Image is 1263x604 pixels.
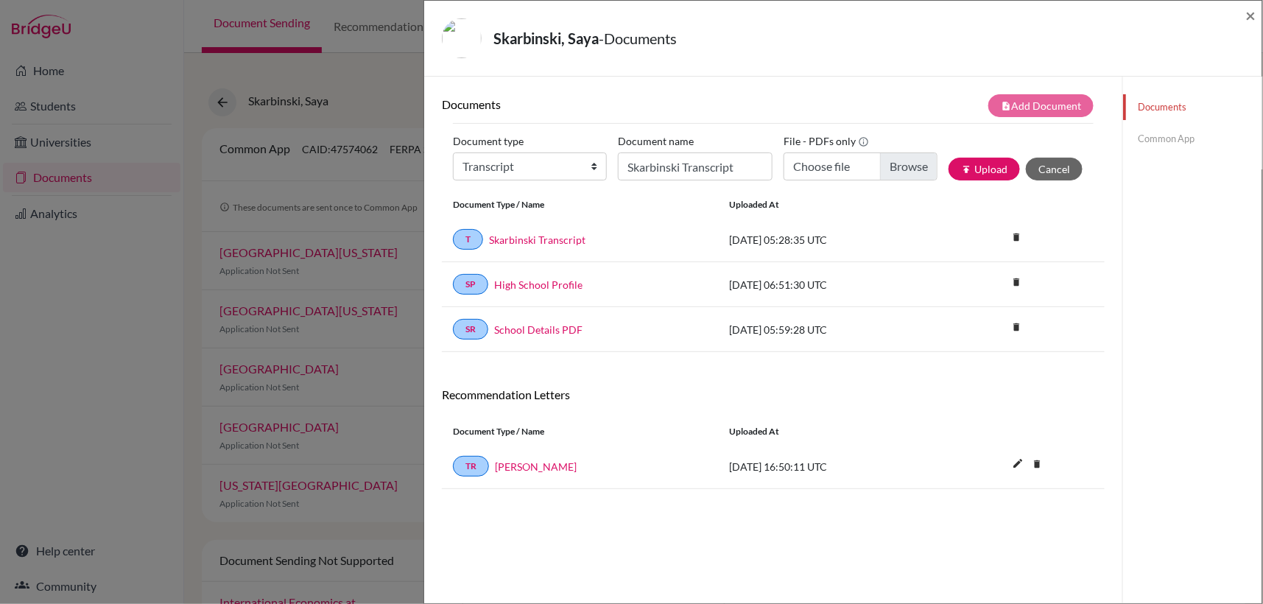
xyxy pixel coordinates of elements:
div: Uploaded at [718,425,939,438]
a: SP [453,274,488,295]
div: Document Type / Name [442,198,718,211]
a: High School Profile [494,277,583,292]
span: [DATE] 16:50:11 UTC [729,460,827,473]
a: SR [453,319,488,340]
i: edit [1006,452,1030,475]
label: File - PDFs only [784,130,870,152]
i: delete [1026,453,1048,475]
div: Document Type / Name [442,425,718,438]
button: note_addAdd Document [988,94,1094,117]
a: TR [453,456,489,477]
a: delete [1005,273,1027,293]
i: delete [1005,316,1027,338]
i: delete [1005,271,1027,293]
a: Documents [1123,94,1262,120]
label: Document name [618,130,694,152]
label: Document type [453,130,524,152]
a: Skarbinski Transcript [489,232,585,247]
div: [DATE] 05:28:35 UTC [718,232,939,247]
div: [DATE] 06:51:30 UTC [718,277,939,292]
span: × [1246,4,1256,26]
button: Close [1246,7,1256,24]
button: publishUpload [949,158,1020,180]
div: Uploaded at [718,198,939,211]
i: publish [961,164,971,175]
button: Cancel [1026,158,1083,180]
a: delete [1005,318,1027,338]
a: delete [1026,455,1048,475]
h6: Recommendation Letters [442,387,1105,401]
a: School Details PDF [494,322,583,337]
strong: Skarbinski, Saya [493,29,599,47]
a: T [453,229,483,250]
div: [DATE] 05:59:28 UTC [718,322,939,337]
h6: Documents [442,97,773,111]
a: delete [1005,228,1027,248]
a: Common App [1123,126,1262,152]
i: delete [1005,226,1027,248]
button: edit [1005,454,1030,476]
i: note_add [1001,101,1011,111]
span: - Documents [599,29,677,47]
a: [PERSON_NAME] [495,459,577,474]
